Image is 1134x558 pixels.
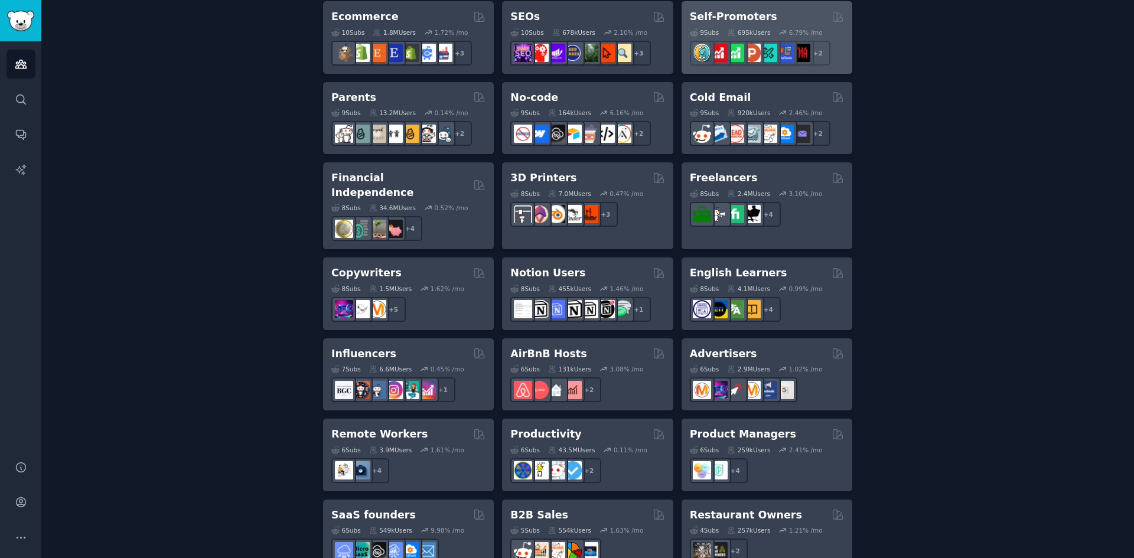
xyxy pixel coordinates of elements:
div: 164k Users [548,109,591,117]
div: 131k Users [548,365,591,373]
div: 549k Users [369,526,412,534]
div: 1.72 % /mo [435,28,468,37]
img: SEO [709,381,728,399]
div: 8 Sub s [510,190,540,198]
div: 554k Users [548,526,591,534]
img: language_exchange [726,300,744,318]
div: 9 Sub s [690,109,719,117]
div: 6.79 % /mo [789,28,823,37]
h2: Product Managers [690,427,796,442]
div: 1.02 % /mo [789,365,823,373]
img: daddit [335,125,353,143]
div: 6 Sub s [331,526,361,534]
img: nocode [514,125,532,143]
img: selfpromotion [726,44,744,62]
img: ProductMgmt [709,461,728,479]
img: 3Dprinting [514,205,532,223]
img: toddlers [384,125,403,143]
img: FinancialPlanning [351,220,370,238]
img: AskNotion [580,300,598,318]
img: advertising [742,381,761,399]
div: + 2 [447,121,472,146]
div: 455k Users [548,285,591,293]
div: + 2 [806,41,830,66]
img: parentsofmultiples [418,125,436,143]
div: 8 Sub s [690,285,719,293]
div: 6 Sub s [690,365,719,373]
img: sales [693,125,711,143]
div: 6.6M Users [369,365,412,373]
img: Fire [368,220,386,238]
img: seogrowth [547,44,565,62]
h2: Financial Independence [331,171,469,200]
img: LearnEnglishOnReddit [742,300,761,318]
div: 0.99 % /mo [789,285,823,293]
div: 13.2M Users [369,109,416,117]
img: FixMyPrint [580,205,598,223]
div: 10 Sub s [331,28,364,37]
img: alphaandbetausers [759,44,777,62]
div: 2.46 % /mo [789,109,823,117]
img: FacebookAds [759,381,777,399]
div: + 2 [576,458,601,483]
img: RemoteJobs [335,461,353,479]
img: forhire [693,205,711,223]
div: + 4 [397,216,422,241]
div: + 5 [381,297,406,322]
img: airbnb_hosts [514,381,532,399]
h2: Remote Workers [331,427,428,442]
img: FreeNotionTemplates [547,300,565,318]
h2: AirBnB Hosts [510,347,586,361]
img: EnglishLearning [709,300,728,318]
img: influencermarketing [401,381,419,399]
div: 695k Users [727,28,770,37]
img: The_SEO [613,44,631,62]
img: betatests [775,44,794,62]
div: 259k Users [727,446,770,454]
h2: Notion Users [510,266,585,280]
img: shopify [351,44,370,62]
img: NoCodeSaaS [547,125,565,143]
div: 6 Sub s [510,365,540,373]
h2: SEOs [510,9,540,24]
div: 1.62 % /mo [431,285,464,293]
img: freelance_forhire [709,205,728,223]
div: 43.5M Users [548,446,595,454]
div: 6 Sub s [331,446,361,454]
img: beyondthebump [368,125,386,143]
div: + 2 [576,377,601,402]
div: 8 Sub s [331,285,361,293]
img: SEO [335,300,353,318]
div: 0.45 % /mo [431,365,464,373]
div: + 1 [431,377,455,402]
img: Adalo [613,125,631,143]
img: youtubepromotion [709,44,728,62]
img: marketing [693,381,711,399]
img: ProductManagement [693,461,711,479]
img: AirBnBHosts [530,381,549,399]
div: + 4 [723,458,748,483]
div: 0.52 % /mo [435,204,468,212]
img: 3Dmodeling [530,205,549,223]
img: ender3 [563,205,582,223]
img: Notiontemplates [514,300,532,318]
img: Etsy [368,44,386,62]
img: KeepWriting [351,300,370,318]
img: SEO_Digital_Marketing [514,44,532,62]
img: Fiverr [726,205,744,223]
div: 0.14 % /mo [435,109,468,117]
div: 5 Sub s [510,526,540,534]
h2: Parents [331,90,376,105]
img: BestNotionTemplates [597,300,615,318]
img: TechSEO [530,44,549,62]
img: AirBnBInvesting [563,381,582,399]
img: Airtable [563,125,582,143]
img: nocodelowcode [580,125,598,143]
img: NotionGeeks [563,300,582,318]
img: InstagramMarketing [384,381,403,399]
img: webflow [530,125,549,143]
div: 9.98 % /mo [431,526,464,534]
img: SEO_cases [563,44,582,62]
img: B2BSaaS [775,125,794,143]
img: socialmedia [351,381,370,399]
